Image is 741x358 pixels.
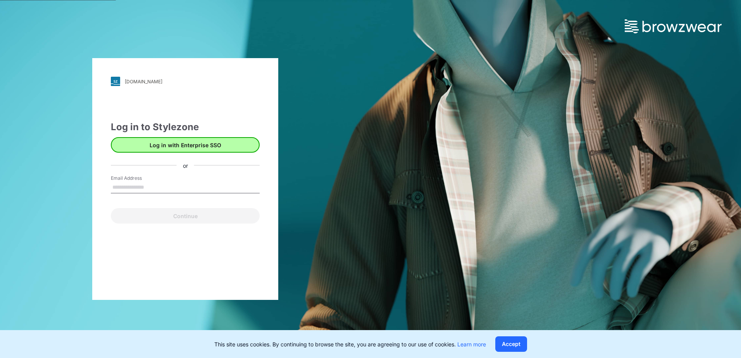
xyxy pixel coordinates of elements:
[111,120,260,134] div: Log in to Stylezone
[111,175,165,182] label: Email Address
[214,340,486,348] p: This site uses cookies. By continuing to browse the site, you are agreeing to our use of cookies.
[125,79,162,84] div: [DOMAIN_NAME]
[111,77,120,86] img: svg+xml;base64,PHN2ZyB3aWR0aD0iMjgiIGhlaWdodD0iMjgiIHZpZXdCb3g9IjAgMCAyOCAyOCIgZmlsbD0ibm9uZSIgeG...
[177,161,194,169] div: or
[625,19,722,33] img: browzwear-logo.73288ffb.svg
[111,137,260,153] button: Log in with Enterprise SSO
[111,77,260,86] a: [DOMAIN_NAME]
[457,341,486,348] a: Learn more
[495,336,527,352] button: Accept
